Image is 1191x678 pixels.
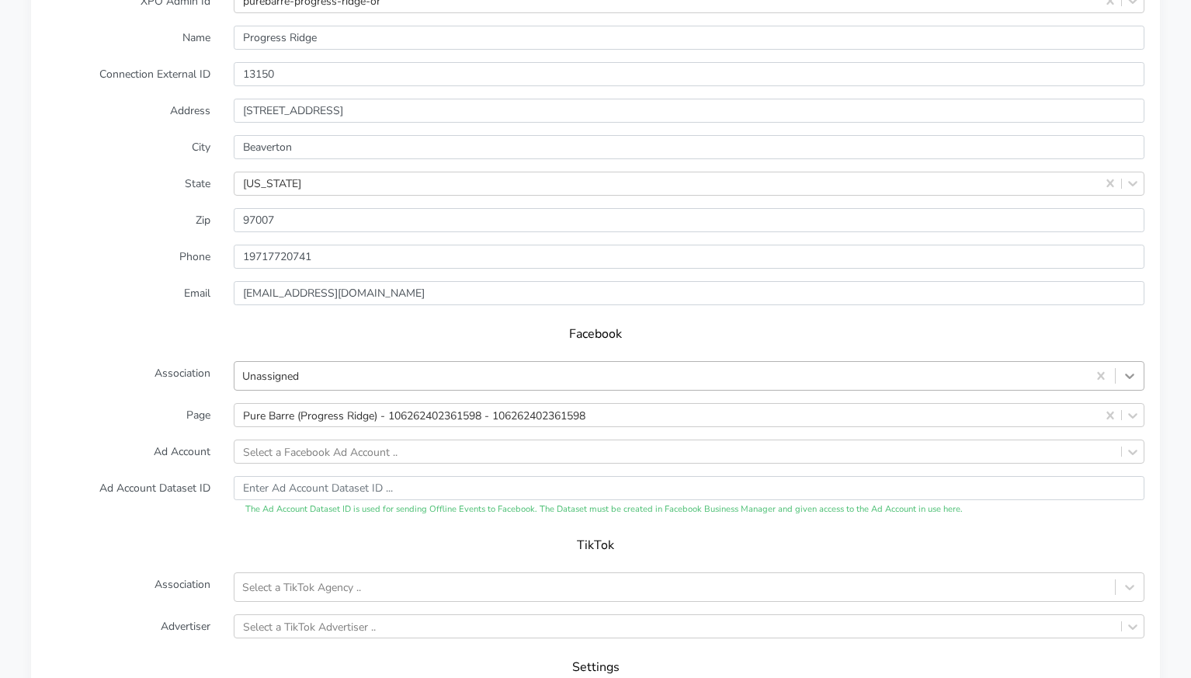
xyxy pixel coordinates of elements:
h5: TikTok [62,538,1129,553]
div: Pure Barre (Progress Ridge) - 106262402361598 - 106262402361598 [243,407,585,423]
input: Enter phone ... [234,245,1144,269]
div: Select a Facebook Ad Account .. [243,443,398,460]
label: Association [35,361,222,391]
div: Select a TikTok Agency .. [242,579,361,596]
div: Unassigned [242,368,299,384]
label: City [35,135,222,159]
input: Enter Name ... [234,26,1144,50]
h5: Facebook [62,327,1129,342]
label: Ad Account [35,440,222,464]
label: Address [35,99,222,123]
input: Enter the City .. [234,135,1144,159]
div: [US_STATE] [243,176,301,192]
input: Enter Address .. [234,99,1144,123]
input: Enter Email ... [234,281,1144,305]
input: Enter Zip .. [234,208,1144,232]
label: Ad Account Dataset ID [35,476,222,516]
label: Email [35,281,222,305]
input: Enter the external ID .. [234,62,1144,86]
label: Advertiser [35,614,222,638]
h5: Settings [62,660,1129,675]
label: Phone [35,245,222,269]
label: Association [35,572,222,602]
div: The Ad Account Dataset ID is used for sending Offline Events to Facebook. The Dataset must be cre... [234,503,1144,516]
div: Select a TikTok Advertiser .. [243,618,376,635]
label: Connection External ID [35,62,222,86]
label: Name [35,26,222,50]
label: Page [35,403,222,427]
label: Zip [35,208,222,232]
input: Enter Ad Account Dataset ID ... [234,476,1144,500]
label: State [35,172,222,196]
